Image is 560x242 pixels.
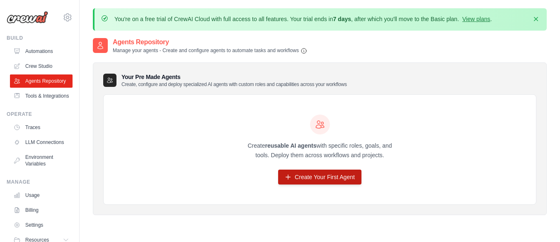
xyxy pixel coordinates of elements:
a: Automations [10,45,73,58]
p: You're on a free trial of CrewAI Cloud with full access to all features. Your trial ends in , aft... [114,15,492,23]
a: Crew Studio [10,60,73,73]
a: Usage [10,189,73,202]
div: Operate [7,111,73,117]
h3: Your Pre Made Agents [121,73,347,88]
a: Traces [10,121,73,134]
a: Environment Variables [10,151,73,170]
p: Manage your agents - Create and configure agents to automate tasks and workflows [113,47,307,54]
div: Build [7,35,73,41]
strong: reusable AI agents [265,142,316,149]
img: Logo [7,11,48,24]
strong: 7 days [333,16,351,22]
a: Settings [10,218,73,232]
a: Billing [10,204,73,217]
a: Tools & Integrations [10,89,73,103]
a: Create Your First Agent [278,170,361,184]
a: LLM Connections [10,136,73,149]
p: Create with specific roles, goals, and tools. Deploy them across workflows and projects. [240,141,400,160]
div: Manage [7,179,73,185]
p: Create, configure and deploy specialized AI agents with custom roles and capabilities across your... [121,81,347,88]
h2: Agents Repository [113,37,307,47]
a: Agents Repository [10,74,73,88]
a: View plans [462,16,490,22]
